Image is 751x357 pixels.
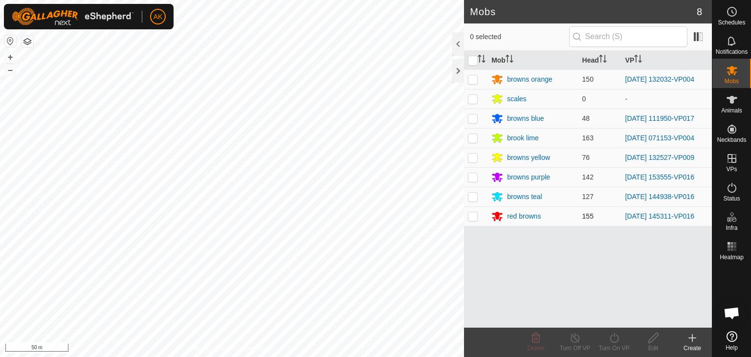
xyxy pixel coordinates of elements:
[582,154,590,161] span: 76
[507,113,544,124] div: browns blue
[725,78,739,84] span: Mobs
[625,173,694,181] a: [DATE] 153555-VP016
[578,51,621,70] th: Head
[717,137,746,143] span: Neckbands
[507,153,550,163] div: browns yellow
[528,345,545,352] span: Delete
[720,254,744,260] span: Heatmap
[194,344,230,353] a: Privacy Policy
[507,133,539,143] div: brook lime
[4,64,16,76] button: –
[582,95,586,103] span: 0
[634,56,642,64] p-sorticon: Activate to sort
[625,114,694,122] a: [DATE] 111950-VP017
[634,344,673,353] div: Edit
[621,51,712,70] th: VP
[582,75,594,83] span: 150
[507,211,541,222] div: red browns
[582,212,594,220] span: 155
[507,94,527,104] div: scales
[582,114,590,122] span: 48
[726,166,737,172] span: VPs
[582,134,594,142] span: 163
[487,51,578,70] th: Mob
[154,12,163,22] span: AK
[12,8,134,25] img: Gallagher Logo
[4,35,16,47] button: Reset Map
[582,193,594,201] span: 127
[595,344,634,353] div: Turn On VP
[506,56,513,64] p-sorticon: Activate to sort
[555,344,595,353] div: Turn Off VP
[569,26,687,47] input: Search (S)
[625,134,694,142] a: [DATE] 071153-VP004
[242,344,270,353] a: Contact Us
[470,6,697,18] h2: Mobs
[470,32,569,42] span: 0 selected
[723,196,740,201] span: Status
[716,49,748,55] span: Notifications
[726,225,737,231] span: Infra
[22,36,33,47] button: Map Layers
[478,56,486,64] p-sorticon: Activate to sort
[621,89,712,109] td: -
[625,212,694,220] a: [DATE] 145311-VP016
[697,4,702,19] span: 8
[673,344,712,353] div: Create
[721,108,742,113] span: Animals
[507,74,552,85] div: browns orange
[625,193,694,201] a: [DATE] 144938-VP016
[507,192,542,202] div: browns teal
[507,172,550,182] div: browns purple
[599,56,607,64] p-sorticon: Activate to sort
[625,75,694,83] a: [DATE] 132032-VP004
[717,298,747,328] div: Open chat
[582,173,594,181] span: 142
[625,154,694,161] a: [DATE] 132527-VP009
[712,327,751,355] a: Help
[4,51,16,63] button: +
[726,345,738,351] span: Help
[718,20,745,25] span: Schedules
